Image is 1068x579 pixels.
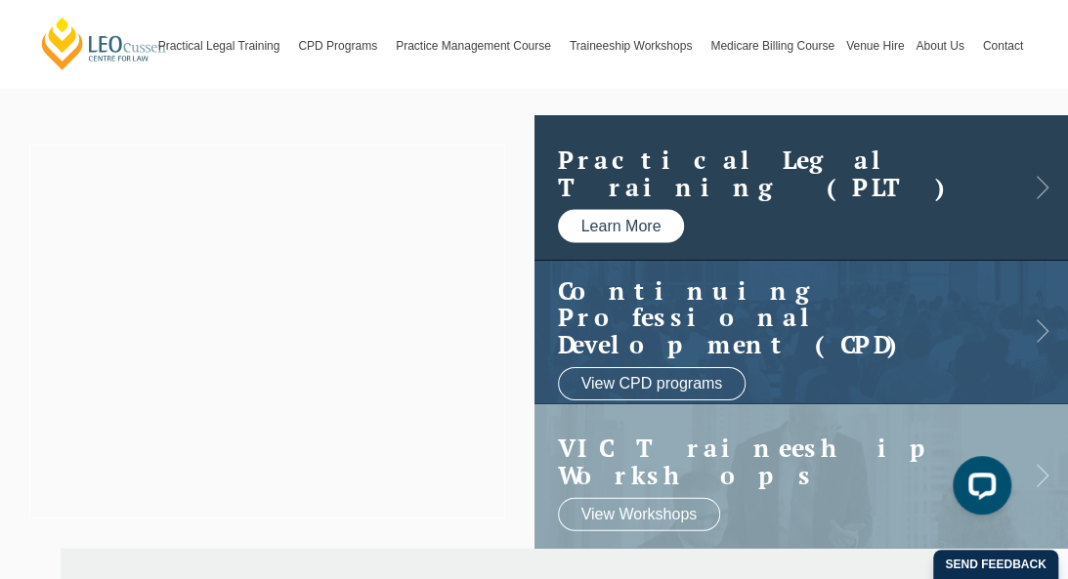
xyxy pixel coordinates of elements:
[558,276,1014,357] a: Continuing ProfessionalDevelopment (CPD)
[39,16,169,71] a: [PERSON_NAME] Centre for Law
[705,4,840,88] a: Medicare Billing Course
[977,4,1029,88] a: Contact
[292,4,390,88] a: CPD Programs
[558,276,1014,357] h2: Continuing Professional Development (CPD)
[558,498,721,531] a: View Workshops
[840,4,910,88] a: Venue Hire
[390,4,564,88] a: Practice Management Course
[564,4,705,88] a: Traineeship Workshops
[558,210,685,243] a: Learn More
[558,146,1014,200] h2: Practical Legal Training (PLT)
[558,146,1014,200] a: Practical LegalTraining (PLT)
[558,367,747,400] a: View CPD programs
[152,4,293,88] a: Practical Legal Training
[937,448,1019,530] iframe: LiveChat chat widget
[558,434,1014,488] a: VIC Traineeship Workshops
[910,4,976,88] a: About Us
